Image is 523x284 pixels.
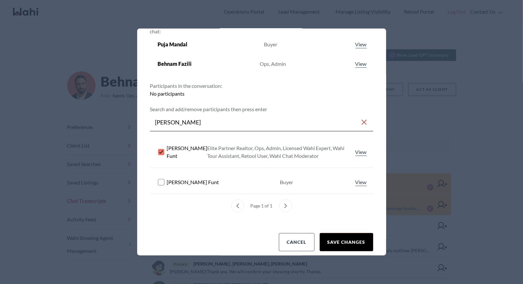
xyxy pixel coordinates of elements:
span: [PERSON_NAME] Funt [167,144,208,160]
div: Elite Partner Realtor, Ops, Admin, Licensed Wahi Expert, Wahi Tour Assistant, Retool User, Wahi C... [208,144,354,160]
a: View profile [354,178,368,186]
div: Buyer [280,178,293,186]
button: Save changes [320,233,373,251]
button: next page [279,199,292,212]
p: Search and add/remove participants then press enter [150,105,373,113]
span: [PERSON_NAME] Funt [167,178,219,186]
input: Search input [155,116,360,128]
span: Behnam Fazili [158,60,192,68]
a: View profile [354,41,368,48]
button: Cancel [279,233,315,251]
span: Users with a role (primary agent, secondary agent, [PERSON_NAME] showing agent, primary user) in ... [150,20,373,34]
span: Participants in the conversation: [150,83,222,89]
div: Ops, Admin [260,60,286,68]
a: View profile [354,148,368,156]
span: No participants [150,90,185,97]
a: View profile [354,60,368,68]
button: previous page [231,199,244,212]
span: Puja Mandal [158,41,188,48]
nav: Match with an agent menu pagination [150,199,373,212]
div: Page 1 of 1 [248,199,275,212]
button: Clear search [360,116,368,128]
div: Buyer [264,41,278,48]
